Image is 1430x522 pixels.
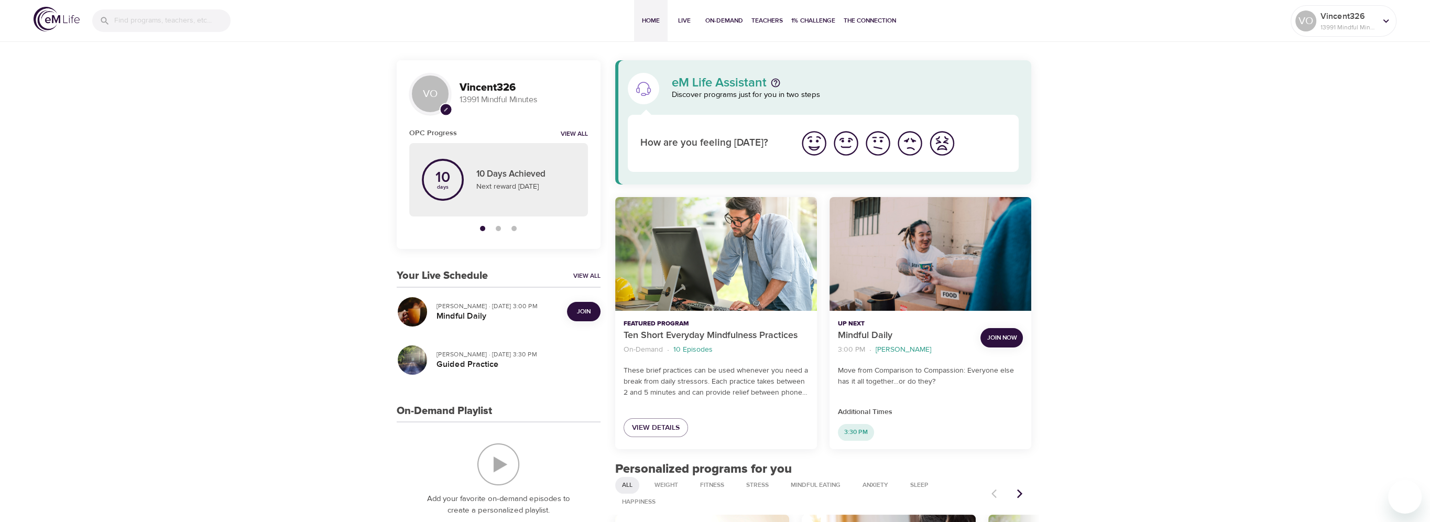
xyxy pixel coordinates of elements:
div: Anxiety [856,477,895,494]
p: Move from Comparison to Compassion: Everyone else has it all together…or do they? [838,365,1023,387]
span: 1% Challenge [791,15,835,26]
button: Mindful Daily [829,197,1031,311]
img: worst [927,129,956,158]
span: On-Demand [705,15,743,26]
div: Happiness [615,494,662,510]
div: VO [1295,10,1316,31]
img: ok [864,129,892,158]
span: Stress [740,481,775,490]
h6: OPC Progress [409,127,457,139]
img: On-Demand Playlist [477,443,519,485]
p: 10 Days Achieved [476,168,575,181]
span: Sleep [904,481,935,490]
span: All [616,481,639,490]
nav: breadcrumb [624,343,809,357]
h2: Personalized programs for you [615,462,1032,477]
h3: On-Demand Playlist [397,405,492,417]
p: Additional Times [838,407,1023,418]
span: The Connection [844,15,896,26]
nav: breadcrumb [838,343,972,357]
li: · [667,343,669,357]
p: [PERSON_NAME] · [DATE] 3:00 PM [436,301,559,311]
button: Join [567,302,601,321]
span: View Details [632,421,680,434]
span: Teachers [751,15,783,26]
p: 3:00 PM [838,344,865,355]
h5: Guided Practice [436,359,592,370]
p: [PERSON_NAME] · [DATE] 3:30 PM [436,350,592,359]
p: 10 Episodes [673,344,713,355]
button: Ten Short Everyday Mindfulness Practices [615,197,817,311]
span: Anxiety [856,481,894,490]
img: great [800,129,828,158]
p: Vincent326 [1320,10,1376,23]
span: Home [638,15,663,26]
img: good [832,129,860,158]
button: I'm feeling bad [894,127,926,159]
button: Next items [1008,482,1031,505]
span: Happiness [616,497,662,506]
a: View Details [624,418,688,438]
p: Next reward [DATE] [476,181,575,192]
li: · [869,343,871,357]
p: Up Next [838,319,972,329]
span: Live [672,15,697,26]
p: Featured Program [624,319,809,329]
p: Mindful Daily [838,329,972,343]
div: Sleep [903,477,935,494]
button: I'm feeling good [830,127,862,159]
h3: Your Live Schedule [397,270,488,282]
button: I'm feeling ok [862,127,894,159]
h5: Mindful Daily [436,311,559,322]
p: Ten Short Everyday Mindfulness Practices [624,329,809,343]
div: All [615,477,639,494]
span: Join Now [987,332,1017,343]
span: Join [577,306,591,317]
button: I'm feeling great [798,127,830,159]
p: These brief practices can be used whenever you need a break from daily stressors. Each practice t... [624,365,809,398]
div: Fitness [693,477,731,494]
div: Mindful Eating [784,477,847,494]
p: [PERSON_NAME] [876,344,931,355]
div: Weight [648,477,685,494]
p: Add your favorite on-demand episodes to create a personalized playlist. [418,493,580,517]
a: View all notifications [561,130,588,139]
span: Fitness [694,481,730,490]
div: Stress [739,477,776,494]
h3: Vincent326 [460,82,588,94]
p: 10 [435,170,450,185]
img: logo [34,7,80,31]
span: Weight [648,481,684,490]
img: bad [896,129,924,158]
p: Discover programs just for you in two steps [672,89,1019,101]
button: I'm feeling worst [926,127,958,159]
input: Find programs, teachers, etc... [114,9,231,32]
span: 3:30 PM [838,428,874,437]
p: days [435,185,450,189]
div: 3:30 PM [838,424,874,441]
span: Mindful Eating [784,481,847,490]
p: eM Life Assistant [672,77,767,89]
div: VO [409,73,451,115]
p: 13991 Mindful Minutes [1320,23,1376,32]
p: On-Demand [624,344,663,355]
iframe: Button to launch messaging window [1388,480,1422,514]
p: How are you feeling [DATE]? [640,136,785,151]
p: 13991 Mindful Minutes [460,94,588,106]
button: Join Now [980,328,1023,347]
img: eM Life Assistant [635,80,652,97]
a: View All [573,271,601,280]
